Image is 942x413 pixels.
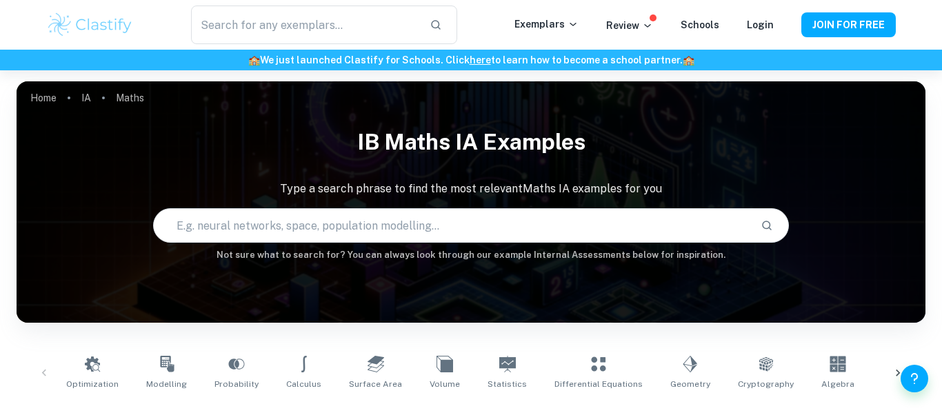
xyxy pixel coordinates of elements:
p: Type a search phrase to find the most relevant Maths IA examples for you [17,181,925,197]
p: Exemplars [514,17,579,32]
span: Probability [214,378,259,390]
input: E.g. neural networks, space, population modelling... [154,206,750,245]
span: Algebra [821,378,854,390]
span: Volume [430,378,460,390]
a: Login [747,19,774,30]
span: Cryptography [738,378,794,390]
a: Schools [681,19,719,30]
span: Surface Area [349,378,402,390]
span: Differential Equations [554,378,643,390]
span: Modelling [146,378,187,390]
h6: We just launched Clastify for Schools. Click to learn how to become a school partner. [3,52,939,68]
p: Review [606,18,653,33]
a: IA [81,88,91,108]
span: Statistics [488,378,527,390]
h1: IB Maths IA examples [17,120,925,164]
h6: Not sure what to search for? You can always look through our example Internal Assessments below f... [17,248,925,262]
span: Calculus [286,378,321,390]
a: here [470,54,491,66]
span: 🏫 [683,54,694,66]
a: Home [30,88,57,108]
img: Clastify logo [46,11,134,39]
span: Optimization [66,378,119,390]
input: Search for any exemplars... [191,6,419,44]
p: Maths [116,90,144,105]
button: JOIN FOR FREE [801,12,896,37]
button: Search [755,214,779,237]
span: Geometry [670,378,710,390]
span: 🏫 [248,54,260,66]
button: Help and Feedback [901,365,928,392]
